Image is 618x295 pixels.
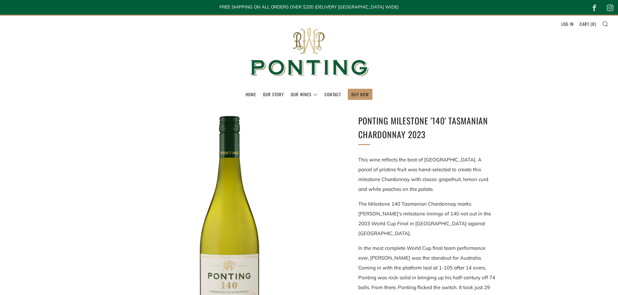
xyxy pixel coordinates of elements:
a: BUY NOW [351,89,369,100]
a: Home [246,89,256,100]
p: The Milestone 140 Tasmanian Chardonnay marks [PERSON_NAME]'s milestone innings of 140 not out in ... [358,199,496,238]
a: Our Wines [291,89,318,100]
h1: Ponting Milestone '140' Tasmanian Chardonnay 2023 [358,114,496,141]
a: Contact [325,89,341,100]
span: 0 [592,21,595,27]
a: Cart (0) [580,19,596,29]
a: Our Story [263,89,284,100]
img: Ponting Wines [244,16,375,89]
a: Log in [561,19,574,29]
p: This wine reflects the best of [GEOGRAPHIC_DATA]. A parcel of pristine fruit was hand-selected to... [358,155,496,194]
